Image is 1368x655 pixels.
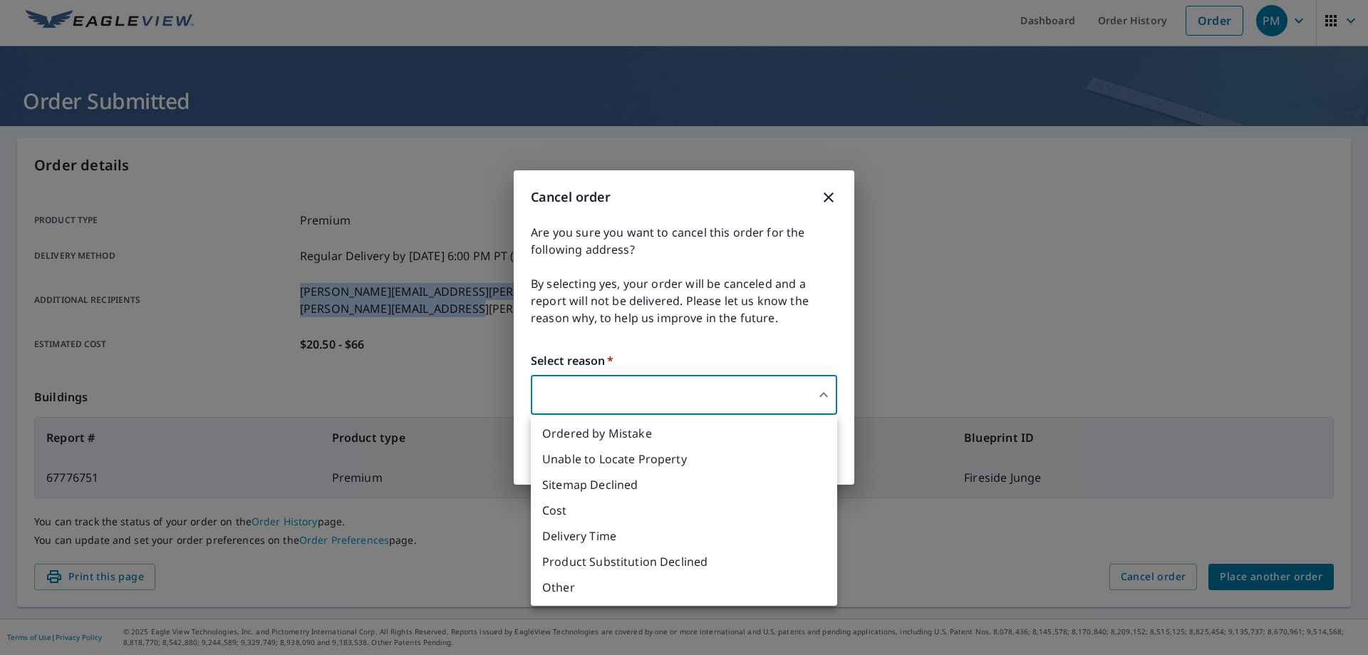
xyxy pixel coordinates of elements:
[531,497,837,523] li: Cost
[531,421,837,446] li: Ordered by Mistake
[531,523,837,549] li: Delivery Time
[531,549,837,574] li: Product Substitution Declined
[531,574,837,600] li: Other
[531,446,837,472] li: Unable to Locate Property
[531,472,837,497] li: Sitemap Declined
